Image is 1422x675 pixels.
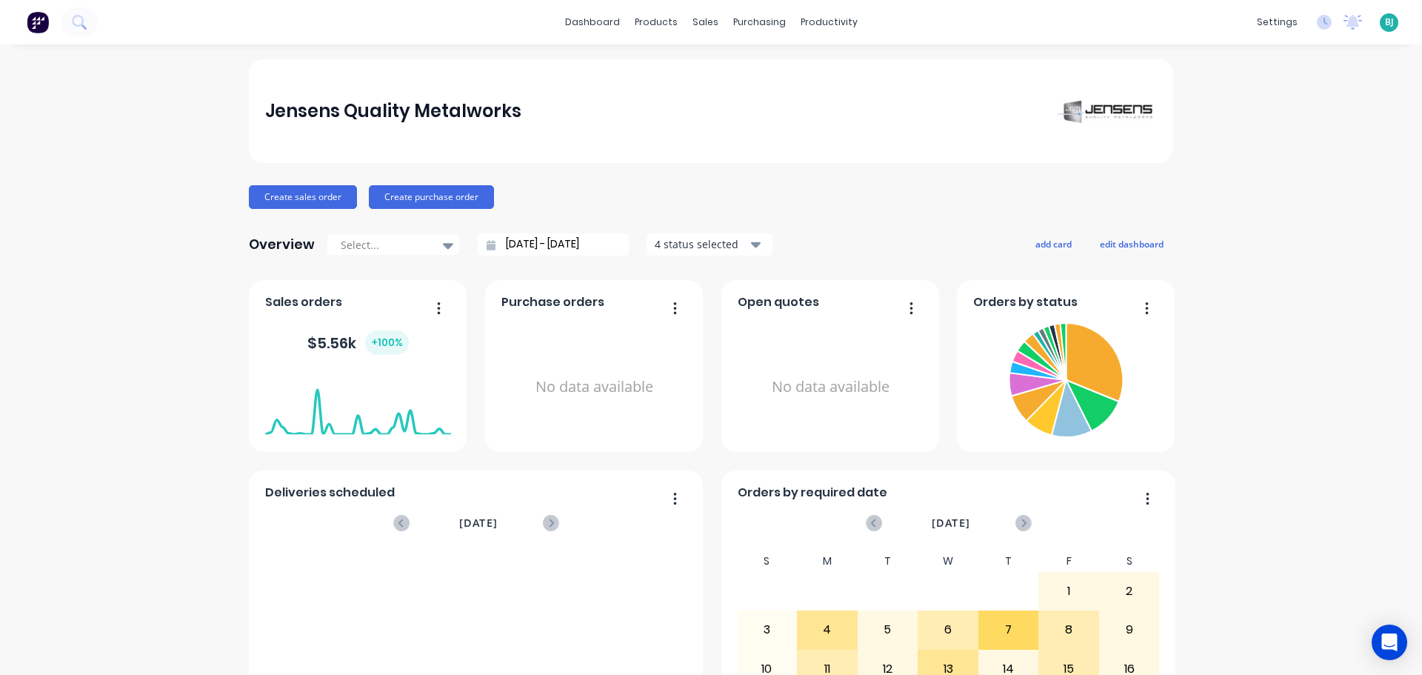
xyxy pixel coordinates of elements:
[365,330,409,355] div: + 100 %
[918,611,978,648] div: 6
[1039,573,1098,610] div: 1
[973,293,1078,311] span: Orders by status
[249,185,357,209] button: Create sales order
[27,11,49,33] img: Factory
[685,11,726,33] div: sales
[738,484,887,502] span: Orders by required date
[1026,234,1081,253] button: add card
[726,11,793,33] div: purchasing
[979,611,1038,648] div: 7
[501,317,687,457] div: No data available
[369,185,494,209] button: Create purchase order
[1099,551,1160,572] div: S
[249,230,315,259] div: Overview
[798,611,857,648] div: 4
[501,293,604,311] span: Purchase orders
[738,293,819,311] span: Open quotes
[858,611,918,648] div: 5
[1100,611,1159,648] div: 9
[797,551,858,572] div: M
[627,11,685,33] div: products
[647,233,772,256] button: 4 status selected
[858,551,918,572] div: T
[1053,96,1157,127] img: Jensens Quality Metalworks
[655,236,748,252] div: 4 status selected
[1385,16,1394,29] span: BJ
[459,515,498,531] span: [DATE]
[918,551,978,572] div: W
[1249,11,1305,33] div: settings
[1039,611,1098,648] div: 8
[1100,573,1159,610] div: 2
[932,515,970,531] span: [DATE]
[738,611,797,648] div: 3
[978,551,1039,572] div: T
[265,96,521,126] div: Jensens Quality Metalworks
[265,484,395,502] span: Deliveries scheduled
[737,551,798,572] div: S
[1090,234,1173,253] button: edit dashboard
[1372,625,1407,660] div: Open Intercom Messenger
[265,293,342,311] span: Sales orders
[738,317,924,457] div: No data available
[307,330,409,355] div: $ 5.56k
[1038,551,1099,572] div: F
[558,11,627,33] a: dashboard
[793,11,865,33] div: productivity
